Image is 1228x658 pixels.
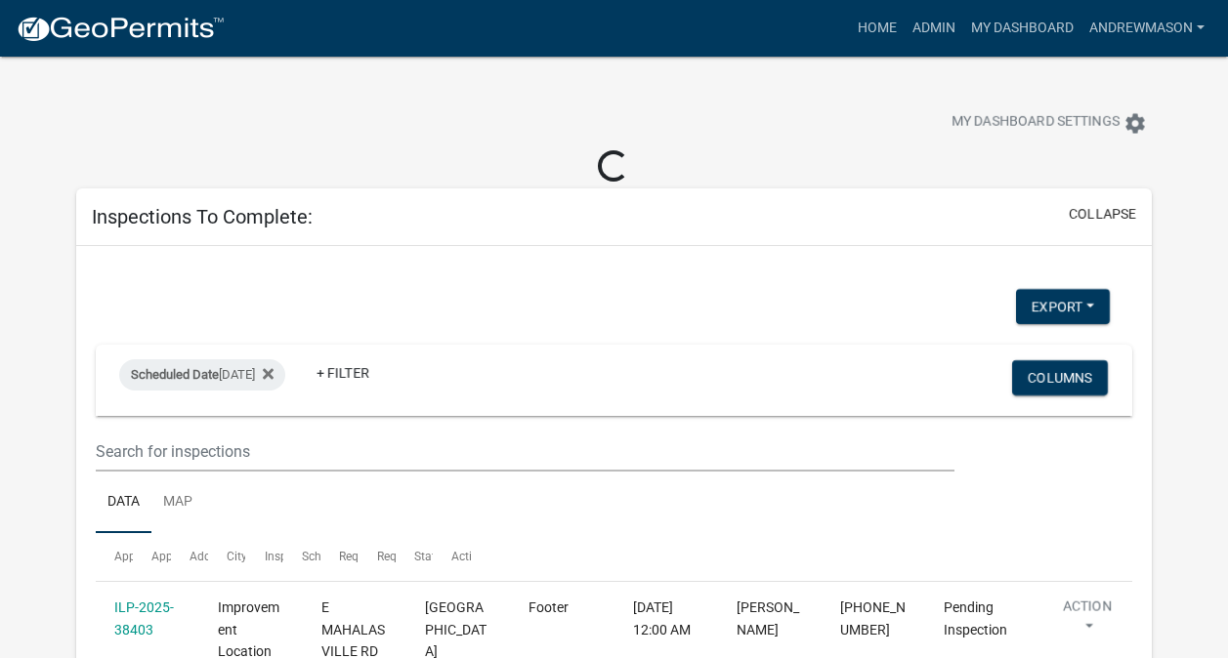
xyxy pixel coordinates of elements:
span: Requestor Name [339,550,427,563]
button: My Dashboard Settingssettings [936,103,1163,142]
span: Address [190,550,233,563]
span: Application [114,550,175,563]
datatable-header-cell: City [208,533,245,580]
button: Columns [1012,360,1108,395]
a: ILP-2025-38403 [114,599,174,637]
span: Requestor Phone [377,550,467,563]
datatable-header-cell: Requestor Name [320,533,358,580]
a: My Dashboard [963,10,1081,47]
datatable-header-cell: Application [96,533,133,580]
span: Actions [451,550,491,563]
span: Footer [529,599,569,615]
span: Scheduled Date [131,367,219,382]
div: [DATE] [119,359,285,391]
button: collapse [1069,204,1136,225]
datatable-header-cell: Application Type [133,533,170,580]
button: Export [1016,289,1110,324]
datatable-header-cell: Status [396,533,433,580]
datatable-header-cell: Actions [433,533,470,580]
h5: Inspections To Complete: [92,205,313,228]
span: 765-342-1060 [840,599,906,637]
span: Scheduled Time [302,550,386,563]
span: Inspection Type [265,550,348,563]
span: City [227,550,247,563]
i: settings [1123,111,1147,135]
a: Home [850,10,905,47]
input: Search for inspections [96,432,954,472]
span: 09/10/2025, 12:00 AM [633,599,691,637]
a: AndrewMason [1081,10,1212,47]
a: Map [151,472,204,534]
span: Pending Inspection [944,599,1007,637]
button: Action [1047,596,1127,645]
span: My Dashboard Settings [952,111,1120,135]
a: Admin [905,10,963,47]
span: Status [414,550,448,563]
span: Application Type [151,550,240,563]
a: Data [96,472,151,534]
a: + Filter [301,355,385,391]
datatable-header-cell: Requestor Phone [358,533,395,580]
datatable-header-cell: Scheduled Time [283,533,320,580]
datatable-header-cell: Address [171,533,208,580]
span: Earl Jones [737,599,799,637]
datatable-header-cell: Inspection Type [245,533,282,580]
